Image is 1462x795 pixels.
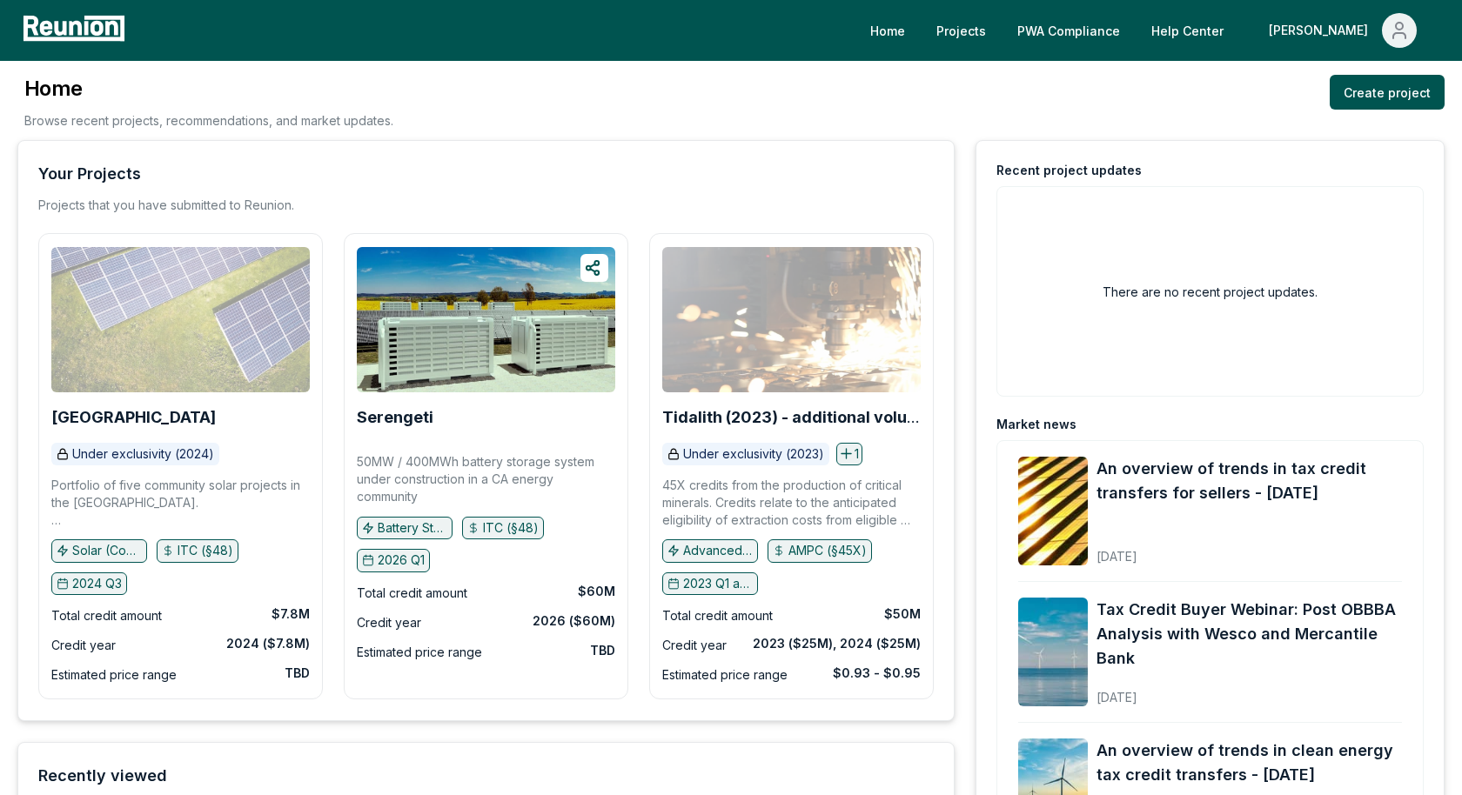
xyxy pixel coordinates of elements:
a: Home [856,13,919,48]
div: Market news [996,416,1076,433]
button: 2026 Q1 [357,549,430,571]
div: [DATE] [1096,676,1402,706]
p: Solar (Community) [72,542,142,559]
div: Credit year [357,612,421,633]
a: PWA Compliance [1003,13,1134,48]
div: 2023 ($25M), 2024 ($25M) [753,635,921,652]
p: Under exclusivity (2023) [683,445,824,463]
p: ITC (§48) [178,542,233,559]
button: 1 [836,443,862,465]
p: ITC (§48) [483,519,539,537]
button: 2024 Q3 [51,572,127,595]
div: 2024 ($7.8M) [226,635,310,652]
div: Total credit amount [51,605,162,626]
div: Total credit amount [662,605,773,626]
div: $60M [578,583,615,600]
div: [DATE] [1096,535,1402,565]
a: Serengeti [357,409,433,426]
div: 2026 ($60M) [533,612,615,630]
a: Help Center [1137,13,1237,48]
div: Your Projects [38,162,141,186]
div: Credit year [51,635,116,656]
a: An overview of trends in clean energy tax credit transfers - [DATE] [1096,738,1402,787]
a: Create project [1330,75,1445,110]
button: [PERSON_NAME] [1255,13,1431,48]
div: TBD [285,665,310,682]
p: AMPC (§45X) [788,542,867,559]
p: Under exclusivity (2024) [72,445,214,463]
div: Estimated price range [662,665,788,685]
img: Tax Credit Buyer Webinar: Post OBBBA Analysis with Wesco and Mercantile Bank [1018,598,1088,706]
div: Recent project updates [996,162,1142,179]
div: Estimated price range [357,642,482,663]
h3: Home [24,75,393,103]
div: $7.8M [272,605,310,623]
div: TBD [590,642,615,659]
img: An overview of trends in tax credit transfers for sellers - September 2025 [1018,457,1088,565]
div: $0.93 - $0.95 [833,665,921,682]
div: [PERSON_NAME] [1269,13,1375,48]
h2: There are no recent project updates. [1103,283,1318,301]
b: Serengeti [357,408,433,426]
div: Total credit amount [357,583,467,604]
div: Recently viewed [38,764,167,788]
p: Browse recent projects, recommendations, and market updates. [24,111,393,130]
p: 2024 Q3 [72,575,122,592]
p: Advanced manufacturing [683,542,753,559]
img: Serengeti [357,247,615,392]
div: Credit year [662,635,727,656]
p: 2026 Q1 [378,551,425,569]
p: Projects that you have submitted to Reunion. [38,197,294,214]
button: Advanced manufacturing [662,539,758,562]
p: 45X credits from the production of critical minerals. Credits relate to the anticipated eligibili... [662,477,921,529]
div: Estimated price range [51,665,177,685]
div: $50M [884,605,921,623]
nav: Main [856,13,1445,48]
p: 2023 Q1 and earlier [683,575,753,592]
a: Tax Credit Buyer Webinar: Post OBBBA Analysis with Wesco and Mercantile Bank [1096,598,1402,671]
a: Projects [922,13,1000,48]
button: Battery Storage [357,517,453,539]
button: 2023 Q1 and earlier [662,572,758,595]
p: Battery Storage [378,519,447,537]
a: An overview of trends in tax credit transfers for sellers - [DATE] [1096,457,1402,505]
p: 50MW / 400MWh battery storage system under construction in a CA energy community [357,453,615,505]
p: Portfolio of five community solar projects in the [GEOGRAPHIC_DATA]. Two projects are being place... [51,477,310,529]
button: Solar (Community) [51,539,147,562]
